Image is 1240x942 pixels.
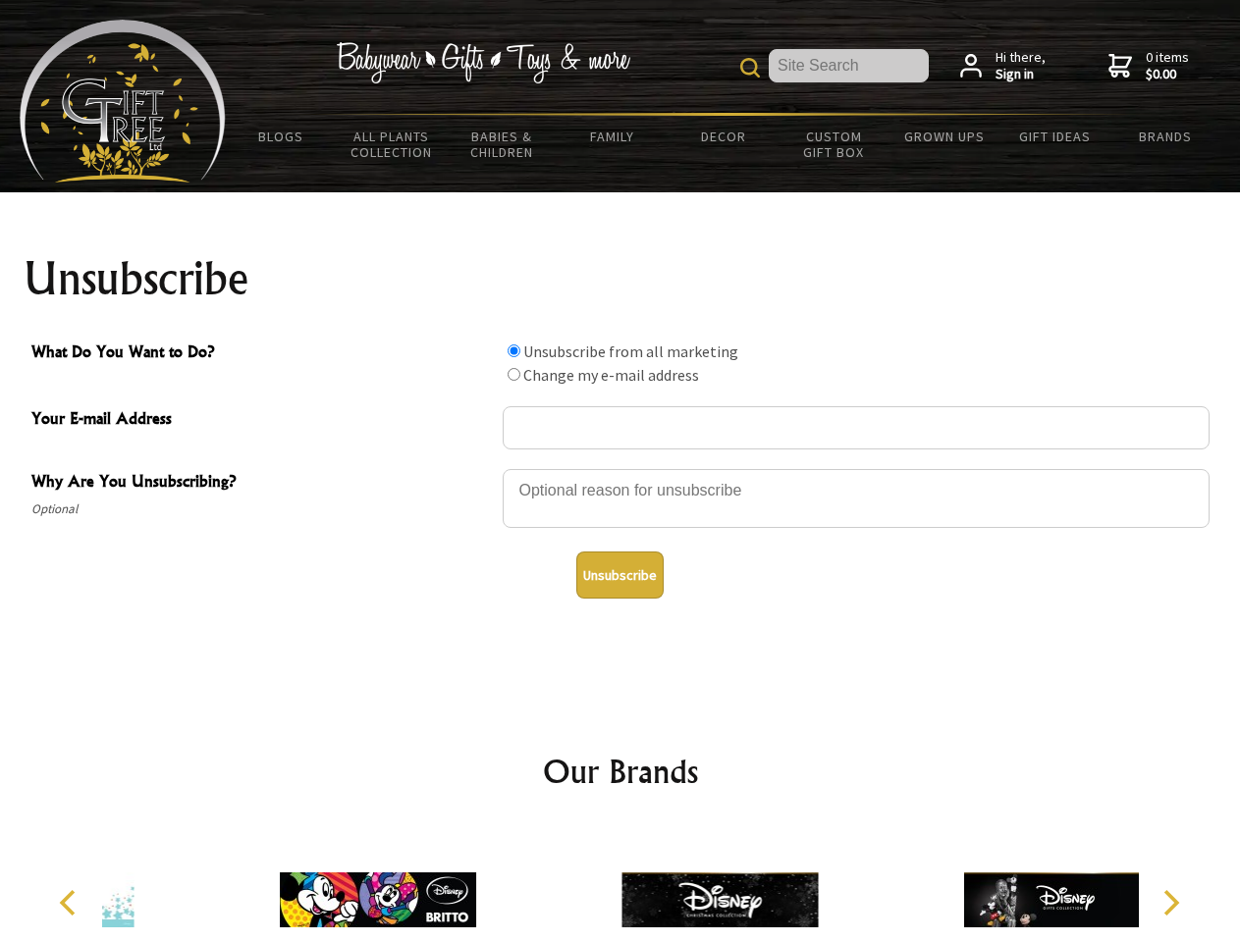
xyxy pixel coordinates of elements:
input: What Do You Want to Do? [508,344,520,357]
a: All Plants Collection [337,116,448,173]
a: Gift Ideas [999,116,1110,157]
strong: Sign in [996,66,1046,83]
button: Unsubscribe [576,551,664,599]
span: 0 items [1146,48,1189,83]
a: Family [558,116,669,157]
input: Site Search [769,49,929,82]
img: product search [740,58,760,78]
button: Previous [49,881,92,924]
span: Your E-mail Address [31,406,493,435]
span: Optional [31,497,493,521]
span: Why Are You Unsubscribing? [31,469,493,497]
label: Unsubscribe from all marketing [523,341,738,361]
a: Decor [668,116,779,157]
a: Brands [1110,116,1221,157]
span: What Do You Want to Do? [31,340,493,368]
strong: $0.00 [1146,66,1189,83]
a: Grown Ups [889,116,999,157]
a: BLOGS [226,116,337,157]
button: Next [1149,881,1192,924]
a: Babies & Children [447,116,558,173]
img: Babyware - Gifts - Toys and more... [20,20,226,183]
input: Your E-mail Address [503,406,1210,449]
h2: Our Brands [39,748,1202,795]
textarea: Why Are You Unsubscribing? [503,469,1210,528]
h1: Unsubscribe [24,255,1217,302]
a: Hi there,Sign in [960,49,1046,83]
input: What Do You Want to Do? [508,368,520,381]
label: Change my e-mail address [523,365,699,385]
span: Hi there, [996,49,1046,83]
a: 0 items$0.00 [1108,49,1189,83]
a: Custom Gift Box [779,116,890,173]
img: Babywear - Gifts - Toys & more [336,42,630,83]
